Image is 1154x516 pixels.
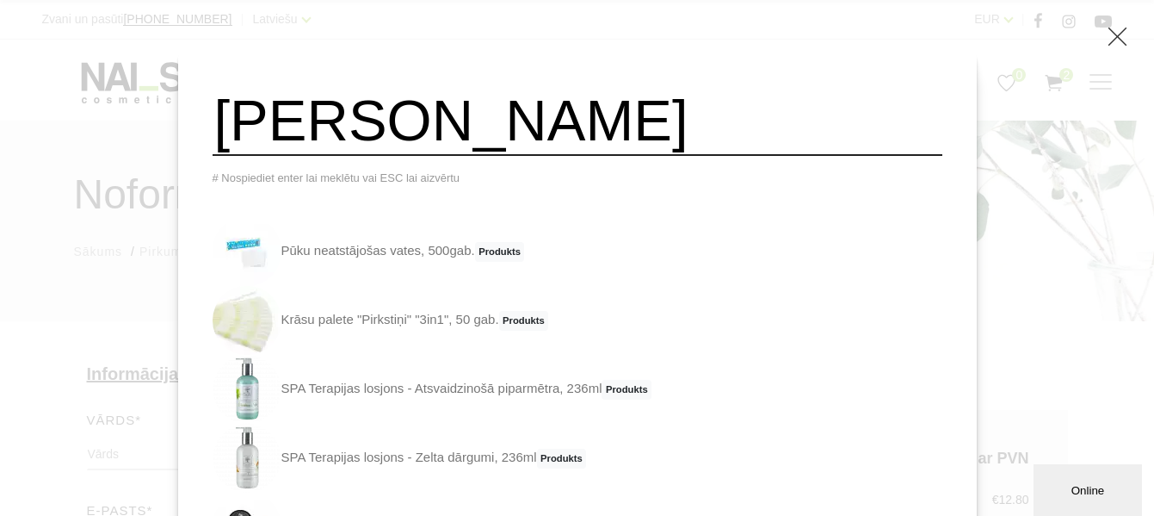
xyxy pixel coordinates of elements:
a: Krāsu palete "Pirkstiņi" "3in1", 50 gab.Produkts [213,286,549,355]
span: # Nospiediet enter lai meklētu vai ESC lai aizvērtu [213,171,460,184]
span: Produkts [475,242,525,263]
span: Produkts [602,380,651,401]
a: Pūku neatstājošas vates, 500gab.Produkts [213,217,525,286]
a: SPA Terapijas losjons - Zelta dārgumi, 236mlProdukts [213,424,587,493]
span: Produkts [537,449,587,469]
input: Meklēt produktus ... [213,86,942,156]
iframe: chat widget [1034,461,1145,516]
a: SPA Terapijas losjons - Atsvaidzinošā piparmētra, 236mlProdukts [213,355,652,424]
span: Produkts [499,311,549,332]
